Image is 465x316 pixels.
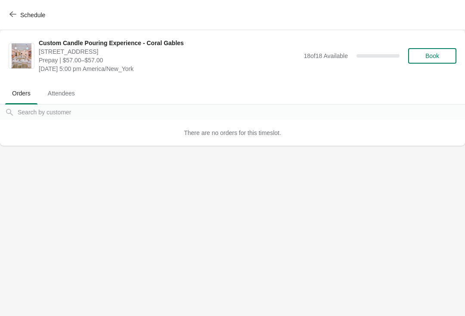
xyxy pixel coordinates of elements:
[20,12,45,18] span: Schedule
[4,7,52,23] button: Schedule
[17,104,465,120] input: Search by customer
[304,52,348,59] span: 18 of 18 Available
[408,48,456,64] button: Book
[184,129,281,136] span: There are no orders for this timeslot.
[41,86,82,101] span: Attendees
[39,39,299,47] span: Custom Candle Pouring Experience - Coral Gables
[12,43,32,68] img: Custom Candle Pouring Experience - Coral Gables
[39,47,299,56] span: [STREET_ADDRESS]
[39,56,299,64] span: Prepay | $57.00–$57.00
[39,64,299,73] span: [DATE] 5:00 pm America/New_York
[5,86,37,101] span: Orders
[425,52,439,59] span: Book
